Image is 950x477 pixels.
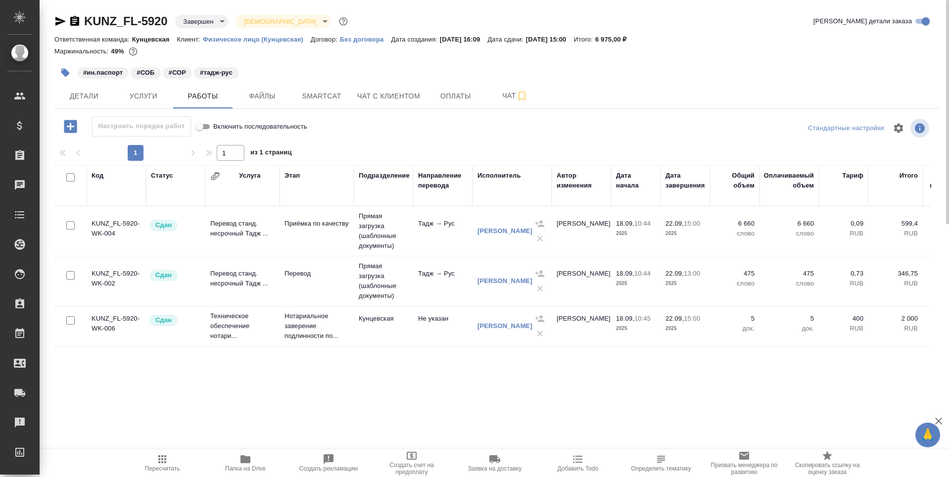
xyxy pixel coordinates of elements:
[552,214,611,248] td: [PERSON_NAME]
[557,171,606,191] div: Автор изменения
[824,314,863,324] p: 400
[432,90,479,102] span: Оплаты
[87,309,146,343] td: KUNZ_FL-5920-WK-006
[87,264,146,298] td: KUNZ_FL-5920-WK-002
[57,116,84,137] button: Добавить работу
[516,90,528,102] svg: Подписаться
[715,219,755,229] p: 6 660
[764,314,814,324] p: 5
[764,229,814,238] p: слово
[203,35,311,43] a: Физическое лицо (Кунцевская)
[84,14,167,28] a: KUNZ_FL-5920
[83,68,123,78] p: #ин.паспорт
[391,36,439,43] p: Дата создания:
[354,206,413,256] td: Прямая загрузка (шаблонные документы)
[915,423,940,447] button: 🙏
[54,48,111,55] p: Маржинальность:
[616,324,656,334] p: 2025
[413,214,473,248] td: Тадж → Рус
[250,146,292,161] span: из 1 страниц
[151,171,173,181] div: Статус
[241,17,319,26] button: [DEMOGRAPHIC_DATA]
[285,269,349,279] p: Перевод
[205,306,280,346] td: Техническое обеспечение нотари...
[477,322,532,330] a: [PERSON_NAME]
[616,171,656,191] div: Дата начала
[285,171,300,181] div: Этап
[824,219,863,229] p: 0,09
[87,214,146,248] td: KUNZ_FL-5920-WK-004
[205,264,280,298] td: Перевод станд. несрочный Тадж ...
[665,279,705,288] p: 2025
[54,62,76,84] button: Добавить тэг
[148,314,200,327] div: Менеджер проверил работу исполнителя, передает ее на следующий этап
[210,171,220,181] button: Сгруппировать
[413,309,473,343] td: Не указан
[684,270,700,277] p: 13:00
[285,311,349,341] p: Нотариальное заверение подлинности по...
[311,36,340,43] p: Договор:
[60,90,108,102] span: Детали
[842,171,863,181] div: Тариф
[665,315,684,322] p: 22.09,
[887,116,910,140] span: Настроить таблицу
[76,68,130,76] span: ин.паспорт
[487,36,525,43] p: Дата сдачи:
[824,324,863,334] p: RUB
[873,229,918,238] p: RUB
[205,214,280,248] td: Перевод станд. несрочный Тадж ...
[873,324,918,334] p: RUB
[873,314,918,324] p: 2 000
[440,36,488,43] p: [DATE] 16:09
[665,220,684,227] p: 22.09,
[203,36,311,43] p: Физическое лицо (Кунцевская)
[69,15,81,27] button: Скопировать ссылку
[477,277,532,285] a: [PERSON_NAME]
[180,17,216,26] button: Завершен
[715,279,755,288] p: слово
[900,171,918,181] div: Итого
[634,270,651,277] p: 10:44
[238,90,286,102] span: Файлы
[616,270,634,277] p: 18.09,
[919,425,936,445] span: 🙏
[715,324,755,334] p: док.
[120,90,167,102] span: Услуги
[715,229,755,238] p: слово
[340,36,391,43] p: Без договора
[200,68,233,78] p: #тадж-рус
[665,171,705,191] div: Дата завершения
[573,36,595,43] p: Итого:
[354,256,413,306] td: Прямая загрузка (шаблонные документы)
[236,15,331,28] div: Завершен
[616,315,634,322] p: 18.09,
[715,269,755,279] p: 475
[137,68,154,78] p: #СОБ
[239,171,260,181] div: Услуга
[340,35,391,43] a: Без договора
[873,279,918,288] p: RUB
[684,220,700,227] p: 15:00
[213,122,307,132] span: Включить последовательность
[684,315,700,322] p: 15:00
[873,269,918,279] p: 346,75
[764,171,814,191] div: Оплачиваемый объем
[634,220,651,227] p: 10:44
[54,15,66,27] button: Скопировать ссылку для ЯМессенджера
[824,229,863,238] p: RUB
[155,220,172,230] p: Сдан
[337,15,350,28] button: Доп статусы указывают на важность/срочность заказа
[715,314,755,324] p: 5
[491,90,539,102] span: Чат
[413,264,473,298] td: Тадж → Рус
[359,171,410,181] div: Подразделение
[285,219,349,229] p: Приёмка по качеству
[418,171,468,191] div: Направление перевода
[552,309,611,343] td: [PERSON_NAME]
[665,324,705,334] p: 2025
[665,270,684,277] p: 22.09,
[179,90,227,102] span: Работы
[764,269,814,279] p: 475
[813,16,912,26] span: [PERSON_NAME] детали заказа
[477,227,532,235] a: [PERSON_NAME]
